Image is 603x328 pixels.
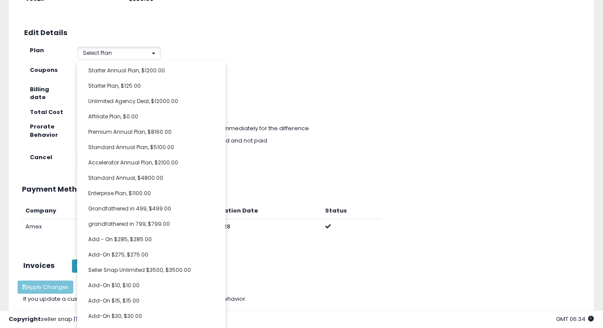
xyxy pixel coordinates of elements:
span: Add-On $275, $275.00 [88,251,148,258]
strong: Plan [30,46,44,54]
strong: Billing date [30,85,49,102]
span: Add-On $15, $15.00 [88,297,140,304]
span: Grandfathered in 499, $499.00 [88,205,171,212]
span: Standard Annual, $4800.00 [88,174,163,182]
span: Starter Annual Plan, $1200.00 [88,67,165,74]
span: Accelerator Annual Plan, $2100.00 [88,159,178,166]
div: 0 USD per month [71,108,213,117]
div: seller snap | | [9,315,152,324]
h3: Payment Method [22,185,581,193]
span: 2025-08-15 06:34 GMT [556,315,594,323]
button: Select Plan [77,46,161,59]
span: Unlimited Agency Deal, $12000.00 [88,97,178,105]
a: Terms of Use [75,315,112,323]
div: - customer will be charged immediately for the difference - the price difference will be forfeite... [71,123,450,147]
h3: Invoices [23,262,58,270]
span: Affiliate Plan, $0.00 [88,113,138,120]
span: Standard Annual Plan, $5100.00 [88,143,174,151]
strong: Total Cost [30,108,63,116]
span: Premium Annual Plan, $8160.00 [88,128,172,135]
strong: Prorate Behavior [30,122,58,139]
span: Enterprise Plan, $1100.00 [88,189,151,197]
span: Starter Plan, $125.00 [88,82,141,89]
button: Show Invoices [72,260,120,273]
span: grandfathered in 799, $799.00 [88,220,170,228]
strong: Cancel [30,153,52,161]
strong: Copyright [9,315,41,323]
span: Add-On $30, $30.00 [88,312,142,320]
td: 10/2028 [205,219,322,234]
span: Add-On $10, $10.00 [88,282,140,289]
span: Select Plan [83,49,112,57]
span: Seller Snap Unlimited $3500, $3500.00 [88,266,191,274]
span: Add - On $285, $285.00 [88,235,152,243]
td: Amex [22,219,100,234]
div: If you update a customer's subscription, you have to choose prorate behavior. [17,295,307,303]
button: Apply Changes [18,281,73,294]
th: Status [322,203,381,219]
th: Expiration Date [205,203,322,219]
h3: Edit Details [24,29,579,37]
th: Company [22,203,100,219]
strong: Coupons [30,66,58,74]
